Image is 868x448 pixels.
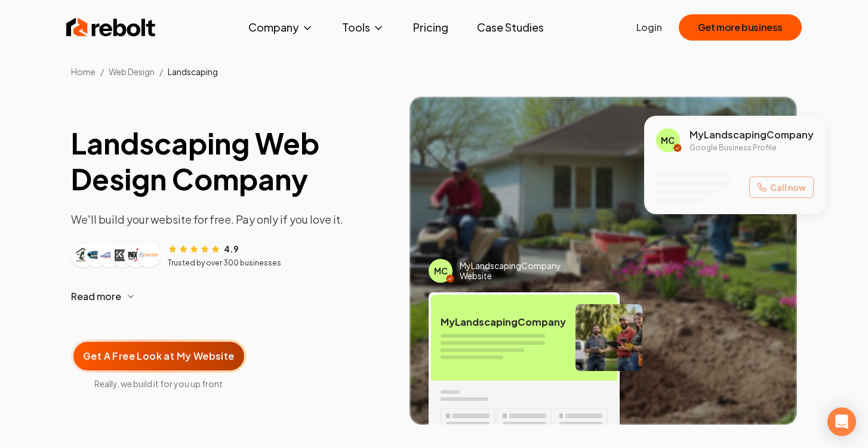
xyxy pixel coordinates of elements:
div: Rating: 4.9 out of 5 stars [168,242,239,255]
img: Image of completed Landscaping job [410,97,797,425]
div: Open Intercom Messenger [827,407,856,436]
p: We'll build your website for free. Pay only if you love it. [71,211,390,228]
img: Customer logo 6 [139,246,158,265]
article: Customer reviews [71,242,390,268]
a: Case Studies [467,16,553,39]
h1: Landscaping Web Design Company [71,125,390,197]
img: Rebolt Logo [66,16,156,39]
span: My Landscaping Company Website [460,261,556,282]
img: Customer logo 2 [87,246,106,265]
li: / [159,66,163,78]
img: Customer logo 5 [126,246,145,265]
span: Landscaping [168,66,218,77]
span: Get A Free Look at My Website [83,349,235,363]
li: / [100,66,104,78]
span: My Landscaping Company [690,128,814,142]
button: Read more [71,282,390,311]
img: Customer logo 1 [73,246,93,265]
img: Customer logo 3 [100,246,119,265]
nav: Breadcrumb [52,66,816,78]
span: My Landscaping Company [441,316,566,328]
button: Get more business [679,14,802,41]
button: Tools [333,16,394,39]
img: Landscaping team [575,304,642,371]
span: 4.9 [224,243,239,255]
div: Customer logos [71,243,161,267]
span: MC [434,265,448,277]
button: Get A Free Look at My Website [71,339,247,373]
a: Login [636,20,662,35]
p: Google Business Profile [690,143,814,153]
span: Web Design [109,66,155,77]
span: Really, we build it for you up front [71,378,247,390]
span: Read more [71,289,121,304]
p: Trusted by over 300 businesses [168,258,281,268]
img: Customer logo 4 [113,246,132,265]
a: Home [71,66,96,77]
a: Pricing [404,16,458,39]
a: Get A Free Look at My WebsiteReally, we build it for you up front [71,320,247,390]
span: MC [661,134,675,146]
button: Company [239,16,323,39]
